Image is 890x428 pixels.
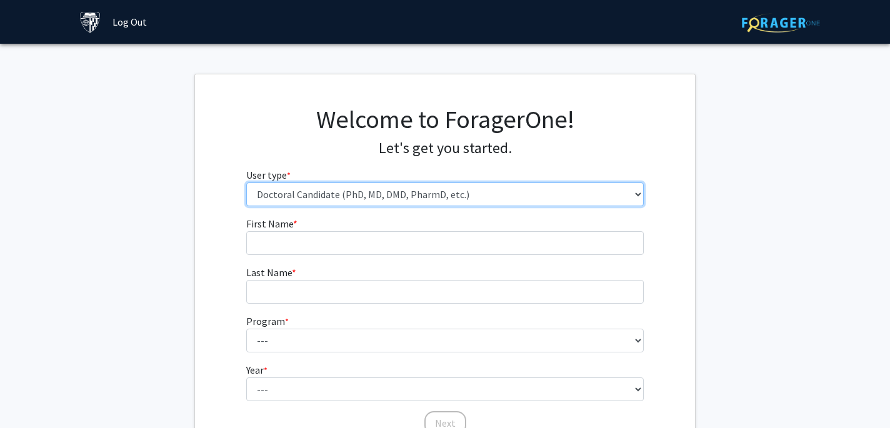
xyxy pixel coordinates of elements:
[246,362,267,377] label: Year
[246,217,293,230] span: First Name
[246,314,289,329] label: Program
[246,104,644,134] h1: Welcome to ForagerOne!
[742,13,820,32] img: ForagerOne Logo
[246,167,291,182] label: User type
[9,372,53,419] iframe: Chat
[246,266,292,279] span: Last Name
[246,139,644,157] h4: Let's get you started.
[79,11,101,33] img: Johns Hopkins University Logo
